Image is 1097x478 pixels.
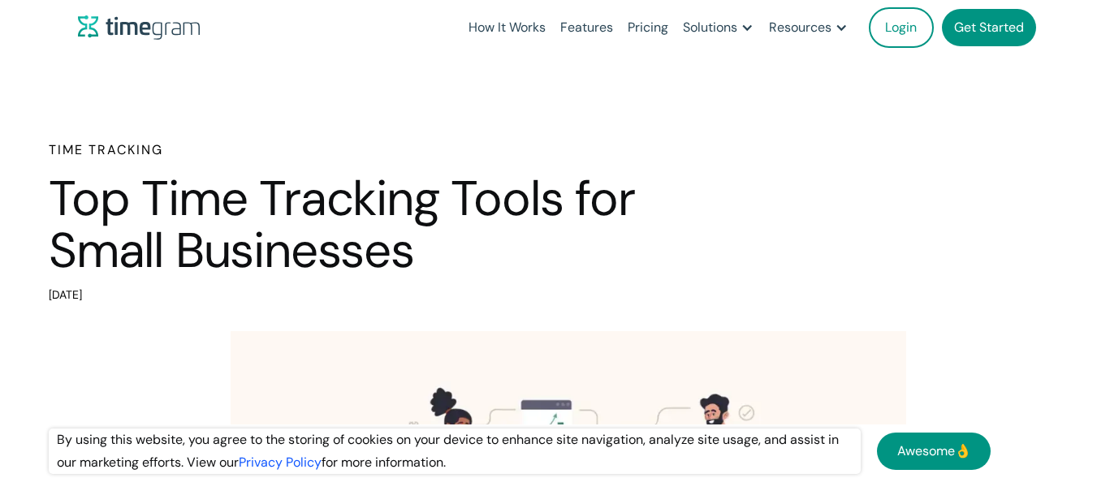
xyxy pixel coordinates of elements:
[683,16,737,39] div: Solutions
[877,433,991,470] a: Awesome👌
[1013,373,1090,450] iframe: Tidio Chat
[239,454,322,471] a: Privacy Policy
[49,173,731,276] h1: Top Time Tracking Tools for Small Businesses
[769,16,831,39] div: Resources
[869,7,934,48] a: Login
[942,9,1036,46] a: Get Started
[49,428,861,474] div: By using this website, you agree to the storing of cookies on your device to enhance site navigat...
[49,284,731,307] div: [DATE]
[49,140,731,160] h6: Time Tracking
